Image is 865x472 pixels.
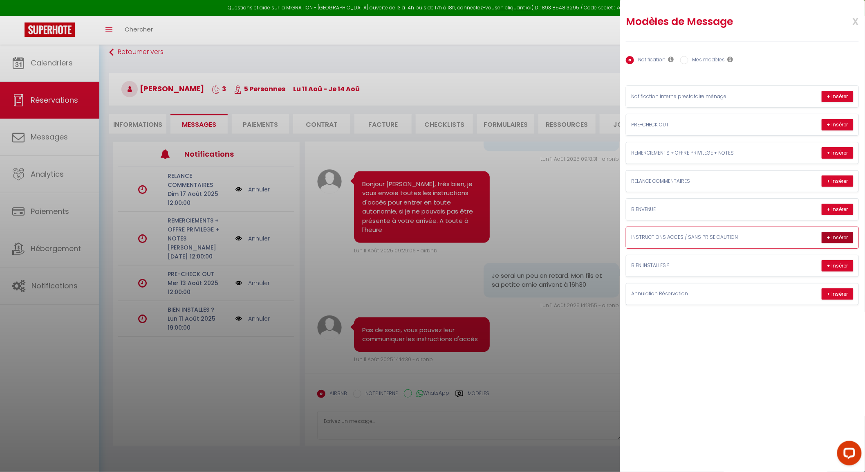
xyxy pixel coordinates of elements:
button: + Insérer [822,91,854,102]
p: Annulation Réservation [631,290,754,298]
label: Mes modèles [688,56,725,65]
button: + Insérer [822,260,854,272]
button: + Insérer [822,204,854,215]
button: + Insérer [822,232,854,243]
span: x [833,11,859,30]
p: PRE-CHECK OUT [631,121,754,129]
p: BIENVENUE [631,206,754,214]
button: + Insérer [822,147,854,159]
h2: Modèles de Message [626,15,816,28]
p: REMERCIEMENTS + OFFRE PRIVILEGE + NOTES [631,149,754,157]
p: BIEN INSTALLES ? [631,262,754,270]
i: Les modèles généraux sont visibles par vous et votre équipe [728,56,733,63]
label: Notification [634,56,666,65]
iframe: LiveChat chat widget [831,438,865,472]
p: Notification interne prestataire ménage [631,93,754,101]
button: + Insérer [822,288,854,300]
button: + Insérer [822,175,854,187]
p: RELANCE COMMENTAIRES [631,178,754,185]
i: Les notifications sont visibles par toi et ton équipe [668,56,674,63]
button: + Insérer [822,119,854,130]
p: INSTRUCTIONS ACCES / SANS PRISE CAUTION [631,234,754,241]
